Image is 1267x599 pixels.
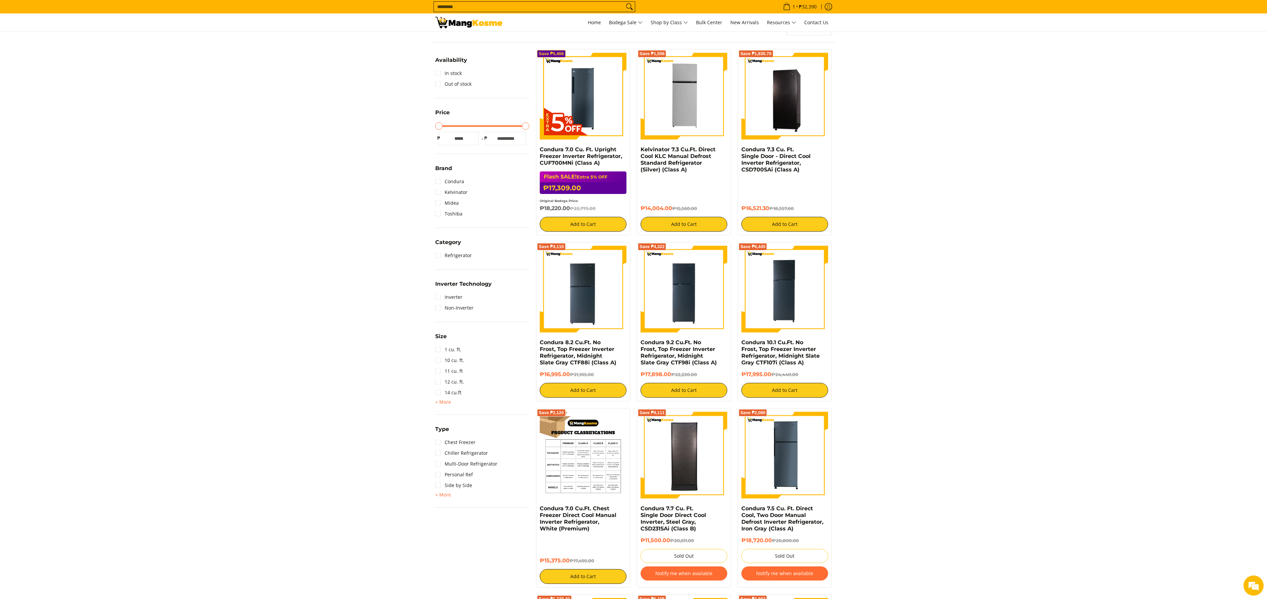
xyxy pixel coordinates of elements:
[435,176,464,187] a: Condura
[651,18,688,27] span: Shop by Class
[540,371,626,378] h6: ₱16,995.00
[641,505,706,532] a: Condura 7.7 Cu. Ft. Single Door Direct Cool Inverter, Steel Gray, CSD231SAi (Class B)
[435,366,463,376] a: 11 cu. ft
[540,217,626,232] button: Add to Cart
[641,371,727,378] h6: ₱17,898.00
[741,205,828,212] h6: ₱16,521.30
[435,344,461,355] a: 1 cu. ft.
[482,135,489,142] span: ₱
[771,372,798,377] del: ₱24,440.00
[730,19,759,26] span: New Arrivals
[435,334,447,344] summary: Open
[540,383,626,398] button: Add to Cart
[39,85,93,153] span: We're online!
[641,413,727,497] img: Condura 7.7 Cu. Ft. Single Door Direct Cool Inverter, Steel Gray, CSD231SAi (Class B)
[570,206,596,211] del: ₱22,775.00
[641,53,727,139] img: Kelvinator 7.3 Cu.Ft. Direct Cool KLC Manual Defrost Standard Refrigerator (Silver) (Class A)
[570,558,594,563] del: ₱17,495.00
[609,18,643,27] span: Bodega Sale
[570,372,594,377] del: ₱21,105.00
[539,52,564,56] span: Save ₱5,466
[540,182,626,194] h6: ₱17,309.00
[727,13,762,32] a: New Arrivals
[540,199,578,203] small: Original Bodega Price:
[640,245,665,249] span: Save ₱4,322
[540,505,616,532] a: Condura 7.0 Cu.Ft. Chest Freezer Direct Cool Manual Inverter Refrigerator, White (Premium)
[741,537,828,544] h6: ₱18,720.00
[435,334,447,339] span: Size
[641,549,727,563] button: Sold Out
[435,387,461,398] a: 14 cu.ft
[435,166,452,171] span: Brand
[741,412,828,498] img: condura-direct-cool-7.5-cubic-feet-2-door-manual-defrost-inverter-ref-iron-gray-full-view-mang-kosme
[740,245,766,249] span: Save ₱6,445
[435,57,467,68] summary: Open
[435,448,488,458] a: Chiller Refrigerator
[641,383,727,398] button: Add to Cart
[640,52,665,56] span: Save ₱1,556
[540,412,626,498] img: Condura 7.0 Cu.Ft. Chest Freezer Direct Cool Manual Inverter Refrigerator, White (Premium) - 0
[435,303,474,313] a: Non-Inverter
[435,240,461,250] summary: Open
[35,38,113,46] div: Chat with us now
[435,427,449,432] span: Type
[764,13,800,32] a: Resources
[435,110,450,115] span: Price
[741,146,811,173] a: Condura 7.3 Cu. Ft. Single Door - Direct Cool Inverter Refrigerator, CSD700SAi (Class A)
[624,2,635,12] button: Search
[740,52,772,56] span: Save ₱1,835.70
[741,54,828,138] img: Condura 7.3 Cu. Ft. Single Door - Direct Cool Inverter Refrigerator, CSD700SAi (Class A)
[641,537,727,544] h6: ₱11,500.00
[539,245,564,249] span: Save ₱4,110
[740,411,766,415] span: Save ₱2,080
[435,79,472,89] a: Out of stock
[640,411,665,415] span: Save ₱9,111
[435,208,462,219] a: Toshiba
[641,146,716,173] a: Kelvinator 7.3 Cu.Ft. Direct Cool KLC Manual Defrost Standard Refrigerator (Silver) (Class A)
[435,469,473,480] a: Personal Ref
[772,538,799,543] del: ₱20,800.00
[435,491,451,499] summary: Open
[435,458,497,469] a: Multi-Door Refrigerator
[741,246,828,332] img: Condura 10.1 Cu.Ft. No Frost, Top Freezer Inverter Refrigerator, Midnight Slate Gray CTF107i (Cla...
[798,4,818,9] span: ₱32,390
[741,339,820,366] a: Condura 10.1 Cu.Ft. No Frost, Top Freezer Inverter Refrigerator, Midnight Slate Gray CTF107i (Cla...
[540,246,626,332] img: Condura 8.2 Cu.Ft. No Frost, Top Freezer Inverter Refrigerator, Midnight Slate Gray CTF88i (Class A)
[741,549,828,563] button: Sold Out
[741,383,828,398] button: Add to Cart
[540,146,622,166] a: Condura 7.0 Cu. Ft. Upright Freezer Inverter Refrigerator, CUF700MNi (Class A)
[641,566,727,581] button: Notify me when available
[435,492,451,497] span: + More
[435,198,459,208] a: Midea
[435,110,450,120] summary: Open
[769,206,794,211] del: ₱18,357.00
[641,339,717,366] a: Condura 9.2 Cu.Ft. No Frost, Top Freezer Inverter Refrigerator, Midnight Slate Gray CTF98i (Class A)
[641,205,727,212] h6: ₱14,004.00
[584,13,604,32] a: Home
[696,19,722,26] span: Bulk Center
[435,187,467,198] a: Kelvinator
[741,505,823,532] a: Condura 7.5 Cu. Ft. Direct Cool, Two Door Manual Defrost Inverter Refrigerator, Iron Gray (Class A)
[540,557,626,564] h6: ₱15,375.00
[741,371,828,378] h6: ₱17,995.00
[801,13,832,32] a: Contact Us
[435,17,502,28] img: Bodega Sale Refrigerator l Mang Kosme: Home Appliances Warehouse Sale
[435,281,492,292] summary: Open
[641,217,727,232] button: Add to Cart
[435,240,461,245] span: Category
[540,53,626,139] img: Condura 7.0 Cu. Ft. Upright Freezer Inverter Refrigerator, CUF700MNi (Class A)
[435,398,451,406] summary: Open
[641,246,727,332] img: Condura 9.2 Cu.Ft. No Frost, Top Freezer Inverter Refrigerator, Midnight Slate Gray CTF98i (Class A)
[435,57,467,63] span: Availability
[435,480,472,491] a: Side by Side
[670,538,694,543] del: ₱20,611.00
[606,13,646,32] a: Bodega Sale
[435,166,452,176] summary: Open
[435,427,449,437] summary: Open
[435,376,464,387] a: 12 cu. ft.
[509,13,832,32] nav: Main Menu
[540,569,626,584] button: Add to Cart
[588,19,601,26] span: Home
[435,68,462,79] a: In stock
